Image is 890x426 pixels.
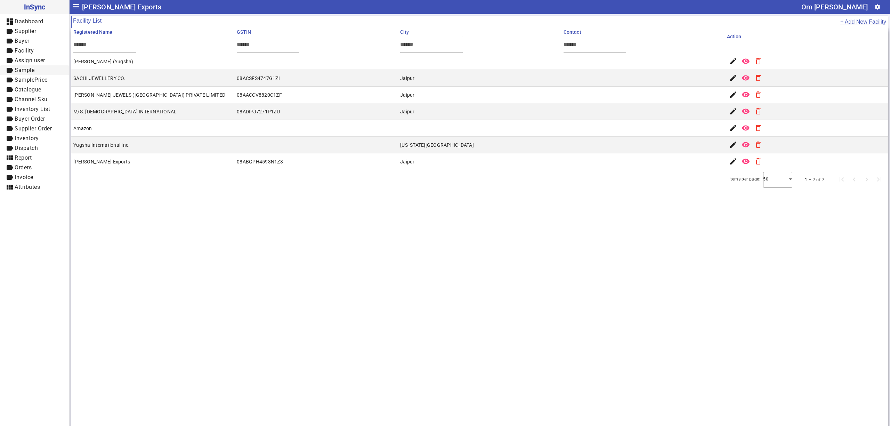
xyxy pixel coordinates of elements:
span: [PERSON_NAME] Exports [82,1,161,13]
mat-icon: label [6,124,14,133]
span: InSync [6,1,64,13]
mat-icon: delete_outline [754,124,762,132]
span: Contact [564,29,581,35]
span: Attributes [15,184,40,190]
mat-icon: dashboard [6,17,14,26]
mat-icon: remove_red_eye [742,107,750,115]
div: Om [PERSON_NAME] [801,1,868,13]
mat-icon: edit [729,157,737,166]
mat-icon: delete_outline [754,90,762,99]
div: Jaipur [400,158,415,165]
span: Inventory List [15,106,50,112]
mat-card-header: Facility List [71,16,888,28]
span: Inventory [15,135,39,142]
div: Amazon [73,125,92,132]
mat-icon: settings [874,4,881,10]
span: Supplier Order [15,125,52,132]
div: Jaipur [400,108,415,115]
mat-icon: edit [729,74,737,82]
div: Yugsha International Inc. [73,142,130,148]
mat-icon: label [6,66,14,74]
div: Jaipur [400,75,415,82]
span: Facility [15,47,34,54]
mat-icon: edit [729,107,737,115]
mat-icon: delete_outline [754,57,762,65]
mat-icon: remove_red_eye [742,157,750,166]
span: Sample [15,67,34,73]
mat-icon: label [6,37,14,45]
mat-icon: remove_red_eye [742,74,750,82]
span: Catalogue [15,86,41,93]
div: [PERSON_NAME] Exports [73,158,130,165]
div: Action [727,33,742,40]
div: [PERSON_NAME] JEWELS ([GEOGRAPHIC_DATA]) PRIVATE LIMITED [73,91,225,98]
span: Report [15,154,32,161]
mat-icon: remove_red_eye [742,57,750,65]
mat-icon: label [6,144,14,152]
mat-icon: label [6,163,14,172]
mat-icon: label [6,76,14,84]
span: Invoice [15,174,33,180]
span: Buyer [15,38,30,44]
mat-icon: menu [72,2,80,10]
mat-icon: label [6,95,14,104]
mat-icon: delete_outline [754,140,762,149]
div: 08ADIPJ7271P1ZU [237,108,280,115]
span: Assign user [15,57,45,64]
span: Supplier [15,28,36,34]
mat-icon: label [6,134,14,143]
mat-icon: label [6,105,14,113]
div: [US_STATE][GEOGRAPHIC_DATA] [400,142,474,148]
mat-icon: edit [729,140,737,149]
mat-icon: remove_red_eye [742,90,750,99]
mat-icon: edit [729,124,737,132]
div: 08AACCV8820C1ZF [237,91,282,98]
span: Buyer Order [15,115,45,122]
button: + Add New Facility [840,17,887,26]
div: 08ACSFS4747G1ZI [237,75,280,82]
mat-icon: view_module [6,183,14,191]
div: 1 – 7 of 7 [805,176,824,183]
mat-icon: view_module [6,154,14,162]
span: Orders [15,164,32,171]
span: SamplePrice [15,77,48,83]
div: 08ABGPH4593N1Z3 [237,158,283,165]
mat-icon: remove_red_eye [742,140,750,149]
mat-icon: label [6,86,14,94]
mat-icon: delete_outline [754,74,762,82]
span: Registered Name [73,29,113,35]
span: City [400,29,409,35]
div: Items per page: [729,176,760,183]
mat-icon: label [6,115,14,123]
div: SACHI JEWELLERY CO. [73,75,126,82]
span: Dispatch [15,145,38,151]
div: M/S. [DEMOGRAPHIC_DATA] INTERNATIONAL [73,108,177,115]
span: Dashboard [15,18,43,25]
mat-icon: label [6,173,14,182]
span: GSTIN [237,29,251,35]
mat-icon: label [6,27,14,35]
mat-icon: delete_outline [754,157,762,166]
span: Channel Sku [15,96,48,103]
mat-icon: edit [729,57,737,65]
mat-icon: remove_red_eye [742,124,750,132]
mat-icon: label [6,47,14,55]
div: Jaipur [400,91,415,98]
mat-icon: edit [729,90,737,99]
mat-icon: label [6,56,14,65]
div: [PERSON_NAME] (Yugsha) [73,58,133,65]
mat-icon: delete_outline [754,107,762,115]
